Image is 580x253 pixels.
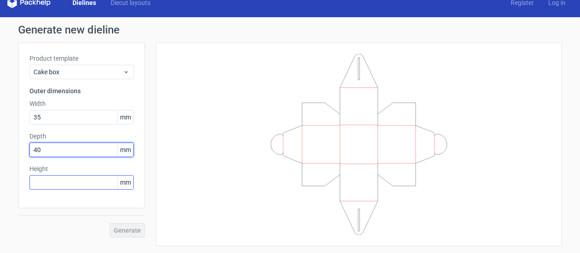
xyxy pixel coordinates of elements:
[18,24,562,35] h1: Generate new dieline
[29,99,134,108] label: Width
[34,67,123,76] span: Cake box
[117,110,133,124] span: mm
[29,86,134,95] h3: Outer dimensions
[117,143,133,157] span: mm
[117,176,133,189] span: mm
[29,164,134,173] label: Height
[29,132,134,141] label: Depth
[29,54,134,63] label: Product template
